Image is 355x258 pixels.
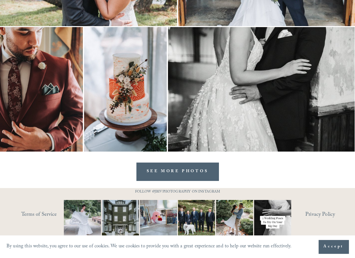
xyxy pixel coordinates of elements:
a: Terms of Service [21,210,78,220]
img: It&rsquo;s that time of year where weddings and engagements pick up and I get the joy of capturin... [216,194,253,243]
img: Not every photo needs to be perfectly still, sometimes the best ones are the ones that feel like ... [54,200,110,237]
img: Happy #InternationalDogDay to all the pups who have made wedding days, engagement sessions, and p... [169,200,224,237]
img: Close-up of a bride and groom embracing, with the groom's hand on the bride's waist, wearing wedd... [168,27,355,152]
img: Let&rsquo;s talk about poses for your wedding day! It doesn&rsquo;t have to be complicated, somet... [245,200,301,237]
img: Three-tier wedding cake with a white, orange, and light blue marbled design, decorated with a flo... [84,27,167,152]
p: FOLLOW @JBIVPHOTOGRAPHY ON INSTAGRAM [135,189,220,195]
p: By using this website, you agree to our use of cookies. We use cookies to provide you with a grea... [6,242,291,251]
a: Privacy Policy [305,210,348,220]
span: Accept [323,243,344,250]
img: Wideshots aren't just &quot;nice to have,&quot; they're a wedding day essential! 🙌 #Wideshotwedne... [96,200,144,237]
a: SEE MORE PHOTOS [136,163,219,181]
button: Accept [319,240,349,253]
img: This has got to be one of the cutest detail shots I've ever taken for a wedding! 📷 @thewoobles #I... [131,200,186,237]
